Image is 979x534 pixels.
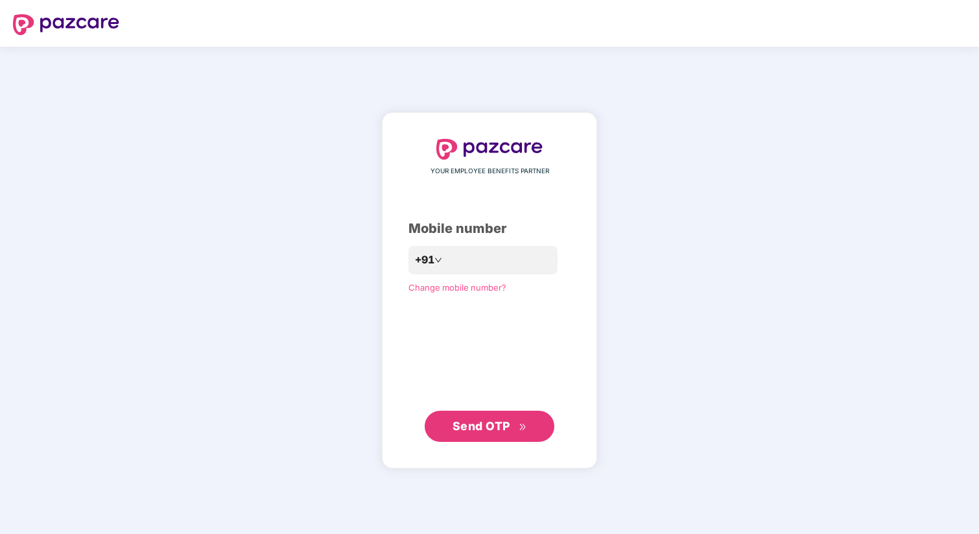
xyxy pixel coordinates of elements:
[408,282,506,293] a: Change mobile number?
[425,411,554,442] button: Send OTPdouble-right
[434,256,442,264] span: down
[431,166,549,176] span: YOUR EMPLOYEE BENEFITS PARTNER
[415,252,434,268] span: +91
[13,14,119,35] img: logo
[408,219,571,239] div: Mobile number
[436,139,543,160] img: logo
[453,419,510,433] span: Send OTP
[519,423,527,431] span: double-right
